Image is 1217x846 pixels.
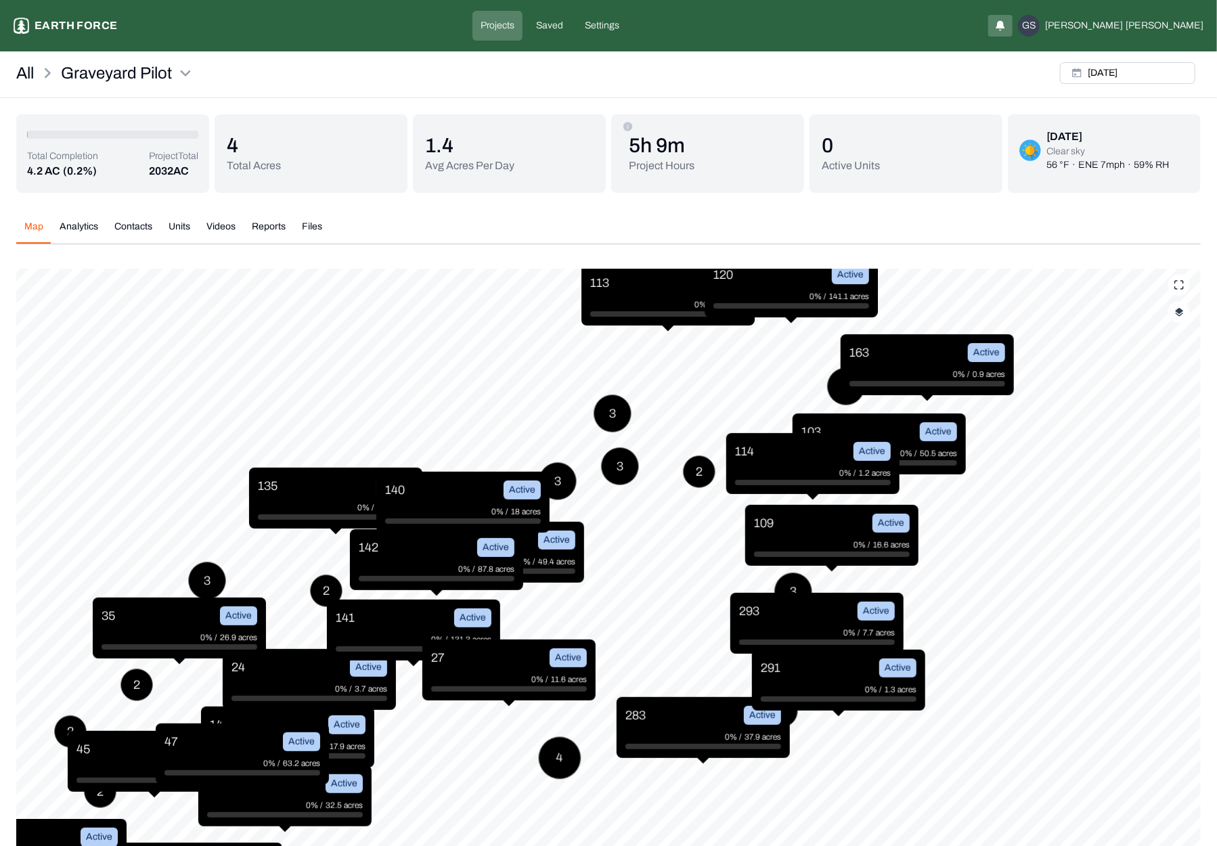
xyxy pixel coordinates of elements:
p: Total Completion [27,150,98,163]
button: 2 [683,455,715,488]
div: Active [283,732,320,751]
p: Settings [585,19,619,32]
div: Active [326,774,363,793]
button: 3 [601,447,639,485]
p: 59% RH [1134,158,1169,172]
p: 87.8 acres [478,562,514,576]
p: 0% / [458,562,478,576]
a: Settings [577,11,627,41]
div: Active [328,715,366,734]
p: 4 [227,133,281,158]
div: Active [968,343,1005,362]
span: [PERSON_NAME] [1126,19,1203,32]
p: Avg Acres Per Day [425,158,514,174]
div: Active [832,265,869,284]
p: 0% / [357,501,377,514]
img: clear-sky-DDUEQLQN.png [1019,139,1041,161]
button: Units [160,220,198,244]
button: [DATE] [1060,62,1195,84]
p: 283 [625,706,646,725]
div: Active [504,481,541,499]
div: Active [854,442,891,461]
p: 7.7 acres [863,626,895,640]
button: Analytics [51,220,106,244]
p: 0% / [200,631,220,644]
p: 18 acres [511,505,541,518]
p: 291 [761,659,780,677]
p: 11.6 acres [551,673,587,686]
button: 3 [827,368,865,405]
p: 32.5 acres [326,799,363,812]
p: 1.3 acres [885,683,916,696]
div: Active [538,531,575,550]
img: layerIcon [1175,307,1184,317]
p: 3.7 acres [355,682,387,696]
p: Project Total [149,150,198,163]
button: 3 [774,573,812,610]
p: Project Hours [629,158,694,174]
button: 2 [120,669,153,701]
p: 141 [336,608,355,627]
p: Graveyard Pilot [61,62,172,84]
p: Projects [481,19,514,32]
p: 0% / [431,633,451,646]
button: 3 [539,462,577,500]
p: 26.9 acres [220,631,257,644]
button: 2 [84,776,116,808]
button: 4 [539,737,581,780]
p: Active Units [822,158,880,174]
p: 0% / [263,757,283,770]
p: 0% / [694,298,714,311]
p: 0% / [839,466,859,480]
p: 27 [431,648,445,667]
p: · [1072,158,1076,172]
p: 5h 9m [629,133,694,158]
p: 16.6 acres [873,538,910,552]
p: 35 [102,606,115,625]
p: 0% / [900,447,920,460]
p: 131.3 acres [451,633,491,646]
div: Active [220,606,257,625]
p: 47 [164,732,178,751]
div: Active [454,608,491,627]
button: 3 [188,562,226,600]
p: 0% / [518,555,538,569]
p: 0% / [725,730,745,744]
button: 2 [54,715,87,748]
p: 0% / [843,626,863,640]
p: 141.1 acres [829,290,869,303]
p: 50.5 acres [920,447,957,460]
a: Projects [472,11,523,41]
p: · [1128,158,1131,172]
p: 37.9 acres [745,730,781,744]
p: (0.2%) [63,163,97,179]
span: [PERSON_NAME] [1045,19,1123,32]
p: 0 [822,133,880,158]
a: Saved [528,11,571,41]
button: 2 [310,575,342,607]
button: 3 [594,395,632,432]
div: Active [872,514,910,533]
p: 63.2 acres [283,757,320,770]
p: 2032 AC [149,163,198,179]
button: Contacts [106,220,160,244]
p: 0% / [306,799,326,812]
p: 17.9 acres [330,740,366,753]
p: 0% / [491,505,511,518]
button: Reports [244,220,294,244]
button: Videos [198,220,244,244]
p: 109 [754,514,774,533]
button: GS[PERSON_NAME][PERSON_NAME] [1018,15,1203,37]
div: Active [920,422,957,441]
p: 140 [385,481,405,499]
div: Active [744,706,781,725]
